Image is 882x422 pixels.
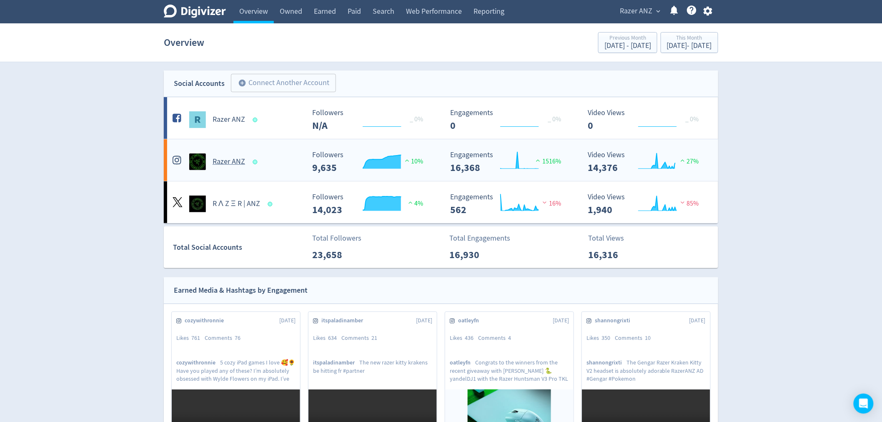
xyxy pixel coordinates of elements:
[164,29,204,56] h1: Overview
[235,334,241,342] span: 76
[406,199,415,206] img: positive-performance.svg
[238,79,246,87] span: add_circle
[403,157,411,163] img: positive-performance.svg
[586,359,626,367] span: shannongrixti
[588,247,636,262] p: 16,316
[854,394,874,414] div: Open Intercom Messenger
[313,359,432,382] p: The new razer kitty krakens be hitting fr #partner
[667,42,712,50] div: [DATE] - [DATE]
[308,109,433,131] svg: Followers ---
[534,157,542,163] img: positive-performance.svg
[465,334,474,342] span: 436
[403,157,423,166] span: 10%
[679,199,699,208] span: 85%
[450,233,511,244] p: Total Engagements
[450,334,478,342] div: Likes
[645,334,651,342] span: 10
[450,359,475,367] span: oatleyfn
[268,202,275,206] span: Data last synced: 28 Aug 2025, 9:02pm (AEST)
[458,316,484,325] span: oatleyfn
[253,160,260,164] span: Data last synced: 29 Aug 2025, 8:01am (AEST)
[679,157,687,163] img: positive-performance.svg
[450,247,498,262] p: 16,930
[478,334,516,342] div: Comments
[617,5,662,18] button: Razer ANZ
[586,359,706,382] p: The Gengar Razer Kraken Kitty V2 headset is absolutely adorable RazerANZ AD #Gengar #Pokemon #Raz...
[548,115,561,123] span: _ 0%
[313,359,359,367] span: itspaladinamber
[173,241,306,254] div: Total Social Accounts
[679,157,699,166] span: 27%
[598,32,657,53] button: Previous Month[DATE] - [DATE]
[615,334,655,342] div: Comments
[595,316,635,325] span: shannongrixti
[508,334,511,342] span: 4
[312,233,361,244] p: Total Followers
[586,334,615,342] div: Likes
[406,199,423,208] span: 4%
[584,151,709,173] svg: Video Views 14,376
[328,334,337,342] span: 634
[371,334,377,342] span: 21
[213,157,245,167] h5: Razer ANZ
[446,109,571,131] svg: Engagements 0
[654,8,662,15] span: expand_more
[312,247,360,262] p: 23,658
[341,334,382,342] div: Comments
[584,193,709,215] svg: Video Views 1,940
[553,316,569,325] span: [DATE]
[620,5,652,18] span: Razer ANZ
[588,233,636,244] p: Total Views
[313,334,341,342] div: Likes
[446,151,571,173] svg: Engagements 16,368
[191,334,200,342] span: 761
[686,115,699,123] span: _ 0%
[213,115,245,125] h5: Razer ANZ
[213,199,260,209] h5: R Λ Z Ξ R | ANZ
[661,32,718,53] button: This Month[DATE]- [DATE]
[689,316,706,325] span: [DATE]
[205,334,245,342] div: Comments
[189,196,206,212] img: R Λ Z Ξ R | ANZ undefined
[416,316,432,325] span: [DATE]
[189,153,206,170] img: Razer ANZ undefined
[225,75,336,92] a: Connect Another Account
[679,199,687,206] img: negative-performance.svg
[164,97,718,139] a: Razer ANZ undefinedRazer ANZ Followers --- _ 0% Followers N/A Engagements 0 Engagements 0 _ 0% Vi...
[176,359,296,382] p: 5 cozy iPad games I love 🥰🌻 Have you played any of these? I’m absolutely obsessed with Wylde Flow...
[604,35,651,42] div: Previous Month
[604,42,651,50] div: [DATE] - [DATE]
[174,78,225,90] div: Social Accounts
[584,109,709,131] svg: Video Views 0
[176,359,220,367] span: cozywithronnie
[185,316,228,325] span: cozywithronnie
[164,139,718,181] a: Razer ANZ undefinedRazer ANZ Followers --- Followers 9,635 10% Engagements 16,368 Engagements 16,...
[410,115,423,123] span: _ 0%
[601,334,610,342] span: 350
[279,316,296,325] span: [DATE]
[174,284,308,296] div: Earned Media & Hashtags by Engagement
[534,157,561,166] span: 1516%
[667,35,712,42] div: This Month
[308,151,433,173] svg: Followers ---
[541,199,561,208] span: 16%
[176,334,205,342] div: Likes
[231,74,336,92] button: Connect Another Account
[164,181,718,223] a: R Λ Z Ξ R | ANZ undefinedR Λ Z Ξ R | ANZ Followers --- Followers 14,023 4% Engagements 562 Engage...
[446,193,571,215] svg: Engagements 562
[541,199,549,206] img: negative-performance.svg
[308,193,433,215] svg: Followers ---
[450,359,569,382] p: Congrats to the winners from the recent giveaway with [PERSON_NAME] 🐍 yandelDJ1 with the Razer Hu...
[321,316,368,325] span: itspaladinamber
[253,118,260,122] span: Data last synced: 29 Aug 2025, 7:02am (AEST)
[189,111,206,128] img: Razer ANZ undefined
